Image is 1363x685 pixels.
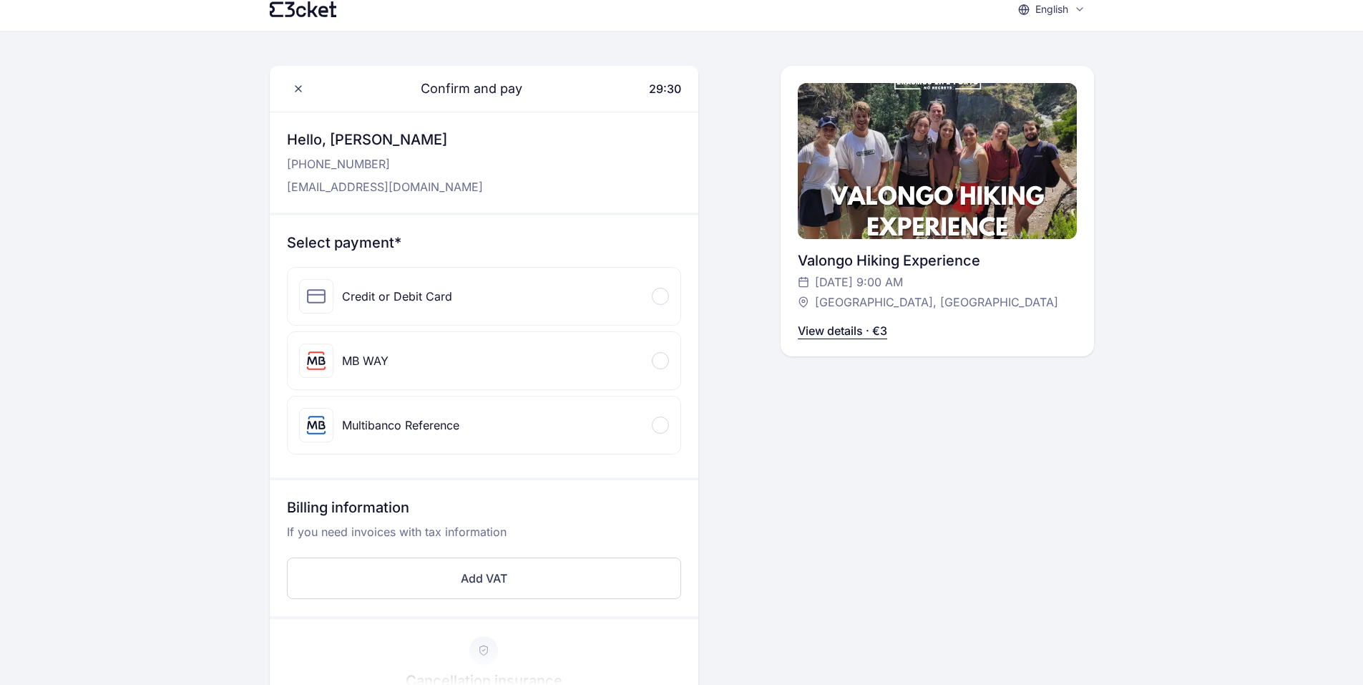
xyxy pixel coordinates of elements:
[404,79,522,99] span: Confirm and pay
[649,82,681,96] span: 29:30
[342,288,452,305] div: Credit or Debit Card
[798,251,1077,271] div: Valongo Hiking Experience
[287,155,483,173] p: [PHONE_NUMBER]
[287,558,681,599] button: Add VAT
[287,130,483,150] h3: Hello, [PERSON_NAME]
[815,273,903,291] span: [DATE] 9:00 AM
[815,293,1058,311] span: [GEOGRAPHIC_DATA], [GEOGRAPHIC_DATA]
[1035,2,1068,16] p: English
[287,497,681,523] h3: Billing information
[342,352,389,369] div: MB WAY
[287,523,681,552] p: If you need invoices with tax information
[798,322,887,339] p: View details · €3
[287,233,681,253] h3: Select payment*
[287,178,483,195] p: [EMAIL_ADDRESS][DOMAIN_NAME]
[342,417,459,434] div: Multibanco Reference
